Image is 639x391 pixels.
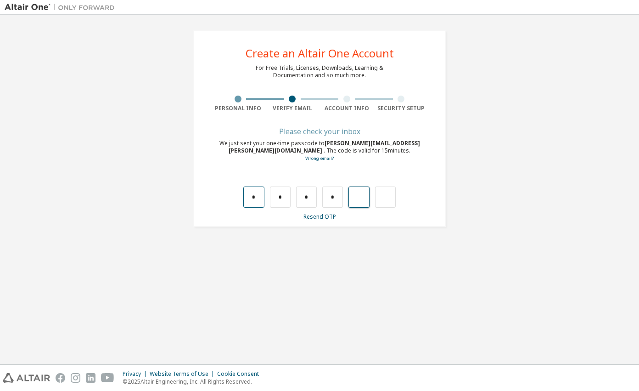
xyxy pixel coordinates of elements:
img: youtube.svg [101,373,114,383]
a: Resend OTP [303,213,336,221]
div: For Free Trials, Licenses, Downloads, Learning & Documentation and so much more. [256,64,383,79]
span: [PERSON_NAME][EMAIL_ADDRESS][PERSON_NAME][DOMAIN_NAME] [229,139,420,154]
p: © 2025 Altair Engineering, Inc. All Rights Reserved. [123,378,264,385]
div: Privacy [123,370,150,378]
div: Account Info [319,105,374,112]
div: Personal Info [211,105,265,112]
a: Go back to the registration form [305,155,334,161]
div: Website Terms of Use [150,370,217,378]
div: Security Setup [374,105,429,112]
div: Create an Altair One Account [246,48,394,59]
img: facebook.svg [56,373,65,383]
div: Please check your inbox [211,129,428,134]
div: Cookie Consent [217,370,264,378]
div: We just sent your one-time passcode to . The code is valid for 15 minutes. [211,140,428,162]
img: instagram.svg [71,373,80,383]
img: linkedin.svg [86,373,95,383]
img: altair_logo.svg [3,373,50,383]
img: Altair One [5,3,119,12]
div: Verify Email [265,105,320,112]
